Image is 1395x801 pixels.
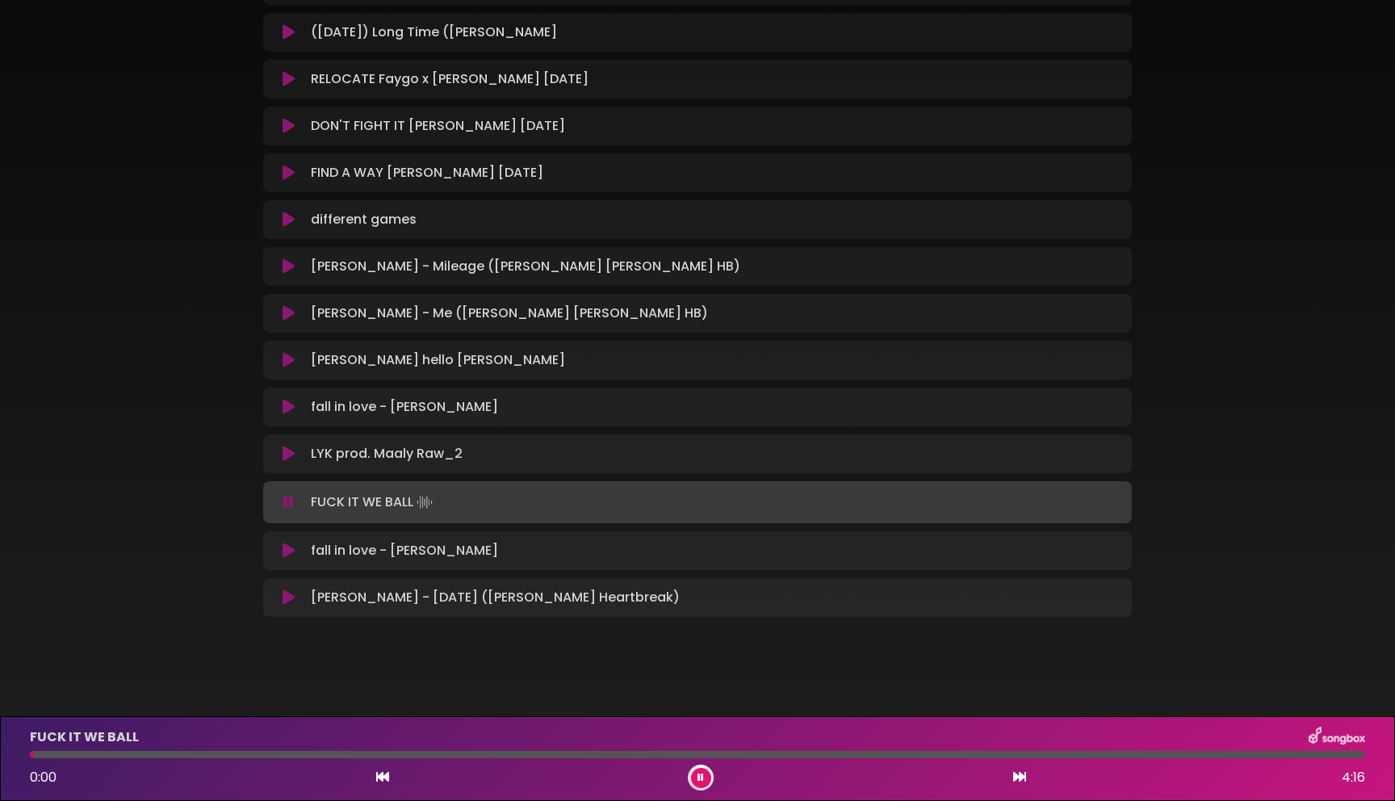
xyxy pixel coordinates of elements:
p: DON'T FIGHT IT [PERSON_NAME] [DATE] [311,116,565,136]
p: fall in love - [PERSON_NAME] [311,397,498,417]
p: [PERSON_NAME] - Me ([PERSON_NAME] [PERSON_NAME] HB) [311,304,708,323]
img: waveform4.gif [413,491,436,514]
p: [PERSON_NAME] - [DATE] ([PERSON_NAME] Heartbreak) [311,588,680,607]
p: [PERSON_NAME] hello [PERSON_NAME] [311,350,565,370]
p: ([DATE]) Long Time ([PERSON_NAME] [311,23,557,42]
p: fall in love - [PERSON_NAME] [311,541,498,560]
p: different games [311,210,417,229]
p: [PERSON_NAME] - Mileage ([PERSON_NAME] [PERSON_NAME] HB) [311,257,740,276]
p: RELOCATE Faygo x [PERSON_NAME] [DATE] [311,69,589,89]
p: LYK prod. Maaly Raw_2 [311,444,463,463]
p: FUCK IT WE BALL [311,491,436,514]
p: FIND A WAY [PERSON_NAME] [DATE] [311,163,543,182]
